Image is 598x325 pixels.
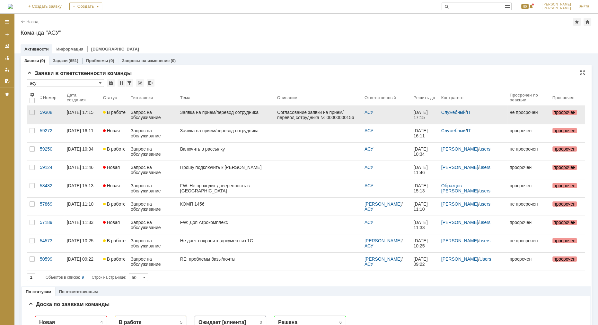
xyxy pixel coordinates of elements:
a: #59435: ИТ-услуга [251,71,289,77]
a: [PERSON_NAME] [365,201,401,207]
div: Ожидает [клиента] [170,9,218,15]
a: #59302: ИТ-услуга [251,30,289,35]
a: [DATE] 10:25 [411,234,438,252]
a: Служебный [441,110,466,115]
a: не просрочен [507,106,550,124]
div: Запрос на обслуживание [131,146,175,157]
a: Заявки на командах [2,41,12,51]
a: #58482: ИТ-услуга [12,67,50,72]
a: КОМП 1456 [178,198,275,216]
div: [DATE] 11:33 [67,220,93,225]
th: Статус [101,89,128,106]
a: RE: проблемы базы/почты [178,253,275,271]
div: Скопировать ссылку на список [136,79,144,87]
a: Новая [101,179,128,197]
div: Запрос на обслуживание [131,183,175,193]
a: Запрос на обслуживание [128,106,178,124]
span: просрочен [552,256,577,262]
div: Прошу подключить к ЭДО Бобровицкая [12,115,73,124]
div: #58482: ИТ-услуга [12,67,73,72]
a: АСУ [12,169,20,176]
a: просрочен [550,234,580,252]
div: Создать [69,3,102,10]
a: По статусам [26,289,51,294]
a: 58482 [37,179,64,197]
div: (0) [109,58,114,63]
a: Задачи [53,58,67,63]
div: КОМП 1456 [92,115,153,119]
a: [DATE] 10:25 [64,234,101,252]
div: (651) [68,58,78,63]
a: Заявка на прием/перевод сотрудника [178,106,275,124]
a: просрочен [550,216,580,234]
span: Заявки в ответственности команды [27,70,132,76]
span: 80 [521,4,529,9]
a: [PERSON_NAME] [365,238,401,243]
a: Запрос на обслуживание [128,179,178,197]
div: #59302: ИТ-услуга [251,30,312,35]
a: Включить в рассылку [178,143,275,161]
div: Тема [180,95,190,100]
a: #50599: ИТ-услуга [92,30,130,35]
a: FW: Доп Агрокомплекс [178,216,275,234]
div: не просрочен [510,110,547,115]
a: просрочен [507,124,550,142]
a: АСУ [251,50,259,57]
div: [DATE] 11:46 [67,165,93,170]
a: Новая [101,124,128,142]
a: АСУ [365,183,374,188]
a: [DATE] 11:10 [411,198,438,216]
div: 01.09.2025 [134,124,145,129]
span: Новая [103,220,120,225]
div: Номер [43,95,57,100]
div: Заявка на прием/перевод сотрудника [180,110,272,115]
a: Еремина Полина [92,123,100,131]
span: просрочен [552,165,577,170]
div: [DATE] 10:34 [67,146,93,152]
a: не просрочен [507,143,550,161]
div: просрочен [510,128,547,133]
div: FW: Не проходит доверенность в [GEOGRAPHIC_DATA] [180,183,272,193]
div: 58482 [40,183,62,188]
a: Запрос на обслуживание [128,234,178,252]
div: Запрос на обслуживание [131,165,175,175]
div: Не даёт сохранить документ из 1С [92,74,153,83]
div: 57869 [40,201,62,207]
div: 5 [152,10,154,14]
a: В работе [101,253,128,271]
div: Ответственный [365,95,396,100]
div: 59250 [40,146,62,152]
a: Информация [56,47,83,51]
a: АСУ [92,201,100,209]
span: [DATE] 11:10 [413,201,429,212]
div: Тип заявки [131,95,153,100]
a: просрочен [507,161,550,179]
a: 59308 [37,106,64,124]
a: Запрос на обслуживание [128,124,178,142]
div: В работе [91,9,113,15]
span: Новая [103,128,120,133]
span: Новая [103,165,120,170]
a: Перейти на домашнюю страницу [8,4,13,9]
span: В работе [103,256,126,262]
div: / [441,110,505,115]
a: Мои согласования [2,76,12,86]
span: [DATE] 16:11 [413,128,429,138]
div: 59272 [40,128,62,133]
a: просрочен [550,161,580,179]
div: #59124: ИТ-услуга [12,108,73,113]
div: Сделать домашней страницей [584,18,591,26]
th: Контрагент [439,89,507,106]
div: RE: проблемы базы/почты [180,256,272,262]
span: [DATE] 09:22 [413,256,429,267]
a: 59250 [37,143,64,161]
a: Еремина Полина [92,86,100,94]
a: users [479,220,490,225]
div: 4 [72,10,75,14]
div: 30.09.2025 [293,51,304,56]
a: АСУ [12,86,20,94]
div: 10.09.2025 [54,88,66,93]
a: [DATE] 11:33 [411,216,438,234]
span: просрочен [552,128,577,133]
a: АСУ [365,165,374,170]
